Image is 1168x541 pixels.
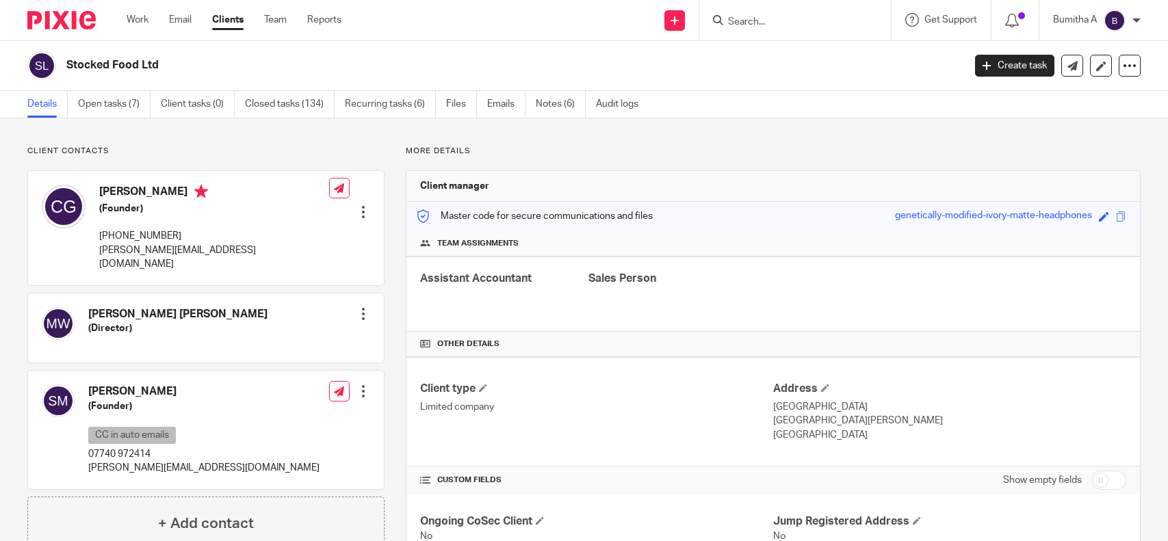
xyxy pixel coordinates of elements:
span: Edit code [1099,211,1109,222]
a: Notes (6) [536,91,586,118]
a: Email [169,13,192,27]
a: Work [127,13,148,27]
a: Edit client [1090,55,1112,77]
h4: Jump Registered Address [773,514,1126,529]
a: Client tasks (0) [161,91,235,118]
p: [PERSON_NAME][EMAIL_ADDRESS][DOMAIN_NAME] [99,243,329,272]
img: svg%3E [42,384,75,417]
h4: [PERSON_NAME] [PERSON_NAME] [88,307,268,321]
a: Team [264,13,287,27]
p: [PERSON_NAME][EMAIL_ADDRESS][DOMAIN_NAME] [88,461,320,475]
label: Show empty fields [1003,473,1082,487]
a: Open tasks (7) [78,91,151,118]
span: Edit Address [821,384,829,392]
h4: Ongoing CoSec Client [420,514,773,529]
p: [GEOGRAPHIC_DATA] [773,400,1126,414]
p: Client contacts [27,146,385,157]
p: [PHONE_NUMBER] [99,229,329,243]
span: Edit Ongoing CoSec Client [536,516,544,525]
p: Limited company [420,400,773,414]
h4: [PERSON_NAME] [88,384,320,399]
span: Get Support [924,15,977,25]
a: Recurring tasks (6) [345,91,436,118]
span: Copy to clipboard [1116,211,1126,222]
p: Master code for secure communications and files [417,209,653,223]
img: svg%3E [42,307,75,340]
p: Bumitha A [1053,13,1097,27]
img: Pixie [27,11,96,29]
span: Sales Person [588,273,656,284]
span: Team assignments [437,238,519,249]
span: Assistant Accountant [420,273,532,284]
img: svg%3E [1104,10,1126,31]
a: Emails [487,91,525,118]
p: [GEOGRAPHIC_DATA][PERSON_NAME] [773,414,1126,427]
h4: [PERSON_NAME] [99,185,329,202]
h4: Client type [420,382,773,396]
h4: CUSTOM FIELDS [420,475,773,486]
a: Closed tasks (134) [245,91,335,118]
h4: Address [773,382,1126,396]
a: Audit logs [596,91,649,118]
a: Reports [307,13,341,27]
a: Send new email [1061,55,1083,77]
h5: (Founder) [99,202,329,215]
h4: + Add contact [158,513,254,534]
i: Primary [194,185,208,198]
p: 07740 972414 [88,447,320,461]
p: [GEOGRAPHIC_DATA] [773,428,1126,442]
img: svg%3E [42,185,86,228]
p: More details [406,146,1141,157]
span: Edit Jump Registered Address [913,516,921,525]
img: svg%3E [27,51,56,80]
a: Files [446,91,477,118]
span: No [420,531,432,541]
p: CC in auto emails [88,427,176,444]
span: Change Client type [479,384,487,392]
h2: Stocked Food Ltd [66,58,777,72]
span: Other details [437,339,499,349]
div: genetically-modified-ivory-matte-headphones [895,209,1092,224]
a: Clients [212,13,244,27]
input: Search [727,16,850,29]
a: Details [27,91,68,118]
h3: Client manager [420,179,489,193]
h5: (Founder) [88,399,320,413]
a: Create task [975,55,1054,77]
span: No [773,531,786,541]
h5: (Director) [88,321,268,335]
